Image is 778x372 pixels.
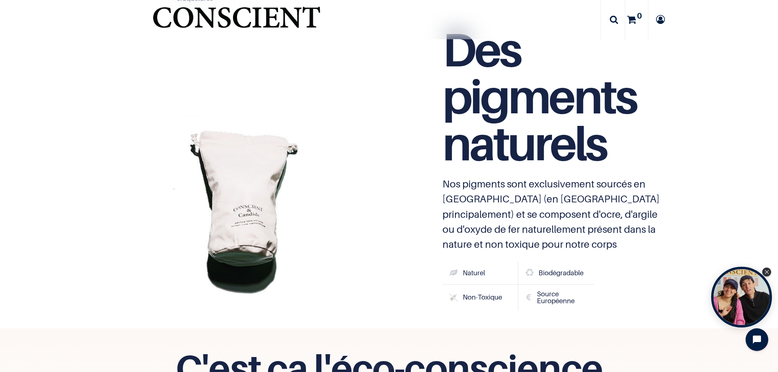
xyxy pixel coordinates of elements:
h3: Des pigments naturels [442,26,667,166]
span: Non-Toxique [463,294,502,301]
div: Close Tolstoy widget [762,268,771,276]
sup: 0 [635,11,644,21]
img: plastic-free.png [449,293,457,302]
p: Nos pigments sont exclusivement sourcés en [GEOGRAPHIC_DATA] (en [GEOGRAPHIC_DATA] principalement... [442,176,667,252]
span: Biodégradable [539,270,583,276]
div: Tolstoy bubble widget [711,267,772,327]
div: Open Tolstoy widget [711,267,772,327]
div: Open Tolstoy [711,267,772,327]
img: CONSCIENT [150,0,323,44]
a: Logo of CONSCIENT [150,0,323,39]
a: E-Shop [371,364,407,369]
span: Logo of CONSCIENT [150,0,323,44]
span: Source Européenne [537,291,588,304]
span: Naturel [463,270,485,276]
